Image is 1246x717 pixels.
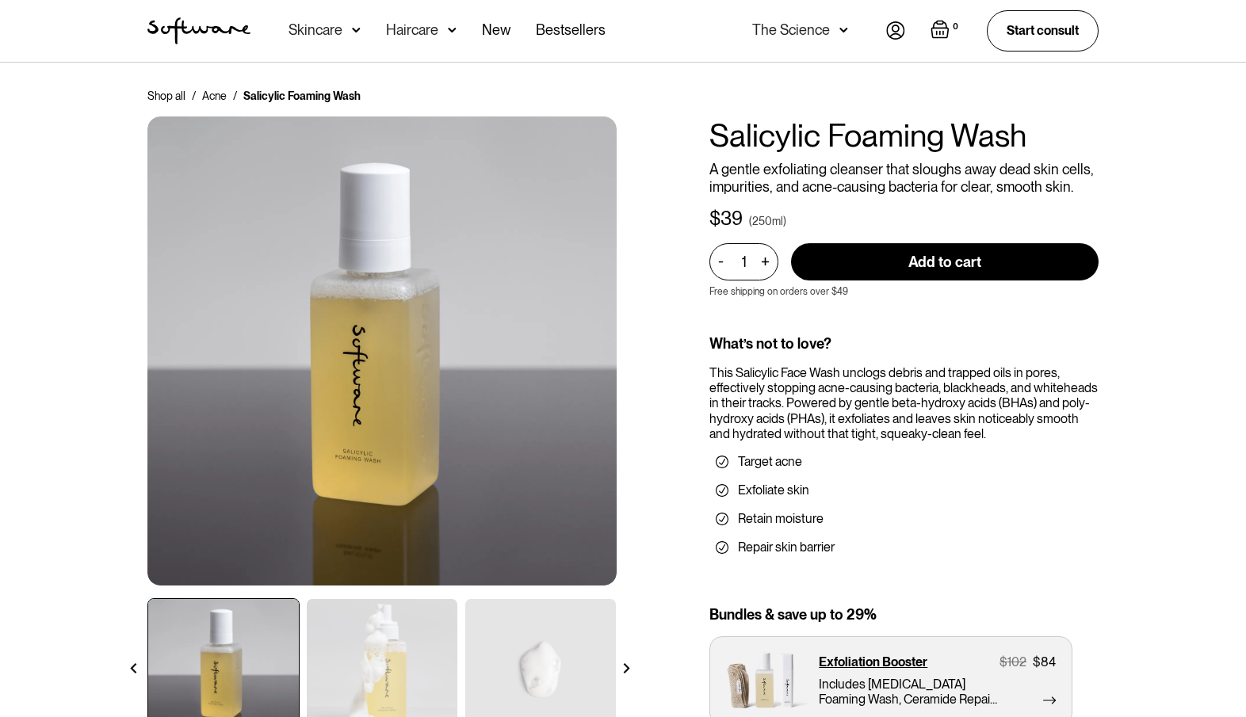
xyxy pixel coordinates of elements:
div: What’s not to love? [709,335,1099,353]
a: home [147,17,250,44]
div: Haircare [386,22,438,38]
div: The Science [752,22,830,38]
img: Software Logo [147,17,250,44]
div: + [756,253,774,271]
div: $ [1033,654,1041,669]
li: Exfoliate skin [716,482,1092,498]
a: Shop all [147,88,185,104]
div: 0 [950,20,961,34]
li: Target acne [716,454,1092,470]
div: / [192,88,196,104]
div: (250ml) [749,213,786,229]
div: This Salicylic Face Wash unclogs debris and trapped oils in pores, effectively stopping acne-caus... [709,365,1099,441]
p: Free shipping on orders over $49 [709,286,848,297]
div: Salicylic Foaming Wash [243,88,361,104]
div: $ [999,654,1007,669]
a: Start consult [987,10,1099,51]
input: Add to cart [791,243,1099,280]
div: 84 [1041,654,1056,669]
img: arrow right [621,663,632,673]
h1: Salicylic Foaming Wash [709,116,1099,154]
img: arrow left [128,663,139,673]
li: Retain moisture [716,511,1092,527]
img: Ceramide Moisturiser [147,116,617,585]
li: Repair skin barrier [716,540,1092,555]
div: Bundles & save up to 29% [709,606,1099,624]
p: Includes [MEDICAL_DATA] Foaming Wash, Ceramide Repair Balm and Cleansing Cloth [819,677,999,707]
a: Open empty cart [931,20,961,42]
div: 39 [720,208,743,231]
img: arrow down [839,22,848,38]
div: 102 [1007,654,1026,669]
img: arrow down [448,22,457,38]
img: arrow down [352,22,361,38]
p: A gentle exfoliating cleanser that sloughs away dead skin cells, impurities, and acne-causing bac... [709,161,1099,195]
a: Acne [202,88,227,104]
div: Skincare [289,22,342,38]
div: / [233,88,237,104]
div: - [718,253,728,270]
p: Exfoliation Booster [819,654,927,669]
div: $ [709,208,720,231]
